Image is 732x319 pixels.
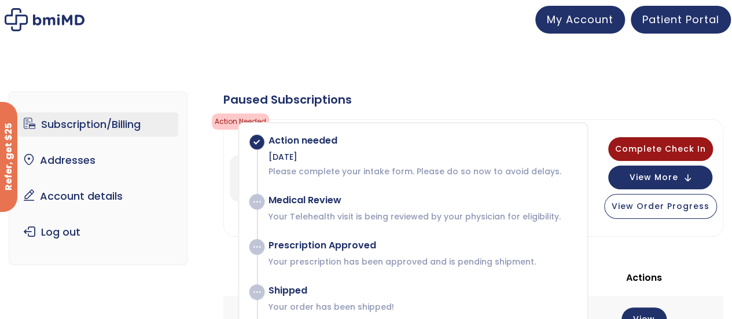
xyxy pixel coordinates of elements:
[18,184,178,208] a: Account details
[604,194,717,219] button: View Order Progress
[18,112,178,137] a: Subscription/Billing
[268,285,575,296] div: Shipped
[268,256,575,267] p: Your prescription has been approved and is pending shipment.
[547,12,613,27] span: My Account
[612,200,709,212] span: View Order Progress
[268,211,575,222] p: Your Telehealth visit is being reviewed by your physician for eligibility.
[268,135,575,146] div: Action needed
[268,166,575,177] p: Please complete your intake form. Please do so now to avoid delays.
[268,240,575,251] div: Prescription Approved
[18,220,178,244] a: Log out
[615,143,706,155] span: Complete Check In
[608,166,712,189] button: View More
[268,301,575,313] p: Your order has been shipped!
[5,8,84,31] img: My account
[268,151,575,163] div: [DATE]
[223,91,723,108] div: Paused Subscriptions
[9,91,187,265] nav: Account pages
[18,148,178,173] a: Addresses
[608,137,713,161] button: Complete Check In
[535,6,625,34] a: My Account
[631,6,731,34] a: Patient Portal
[626,271,662,284] span: Actions
[642,12,719,27] span: Patient Portal
[268,195,575,206] div: Medical Review
[212,113,269,130] span: Action Needed
[630,174,678,181] span: View More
